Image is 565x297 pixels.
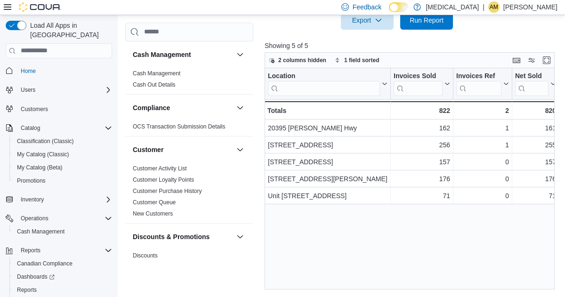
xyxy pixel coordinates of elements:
[265,41,557,50] p: Showing 5 of 5
[13,162,112,173] span: My Catalog (Beta)
[21,124,40,132] span: Catalog
[456,72,509,96] button: Invoices Ref
[133,103,233,112] button: Compliance
[13,175,112,186] span: Promotions
[268,72,380,96] div: Location
[17,151,69,158] span: My Catalog (Classic)
[17,245,44,256] button: Reports
[21,215,48,222] span: Operations
[456,190,509,201] div: 0
[234,102,246,113] button: Compliance
[2,244,116,257] button: Reports
[541,55,552,66] button: Enter fullscreen
[515,139,556,151] div: 255
[394,105,450,116] div: 822
[456,156,509,168] div: 0
[394,72,443,96] div: Invoices Sold
[9,174,116,187] button: Promotions
[13,226,112,237] span: Cash Management
[9,148,116,161] button: My Catalog (Classic)
[133,252,158,258] a: Discounts
[17,273,55,281] span: Dashboards
[394,190,450,201] div: 71
[13,258,76,269] a: Canadian Compliance
[490,1,498,13] span: AM
[17,164,63,171] span: My Catalog (Beta)
[13,258,112,269] span: Canadian Compliance
[17,260,73,267] span: Canadian Compliance
[2,121,116,135] button: Catalog
[13,136,112,147] span: Classification (Classic)
[456,72,501,80] div: Invoices Ref
[515,156,556,168] div: 157
[13,175,49,186] a: Promotions
[267,105,387,116] div: Totals
[347,11,388,30] span: Export
[456,122,509,134] div: 1
[13,226,68,237] a: Cash Management
[133,49,191,59] h3: Cash Management
[133,70,180,76] a: Cash Management
[125,67,253,94] div: Cash Management
[133,232,233,241] button: Discounts & Promotions
[17,84,112,96] span: Users
[133,187,202,194] a: Customer Purchase History
[389,12,389,13] span: Dark Mode
[133,176,194,183] a: Customer Loyalty Points
[13,149,112,160] span: My Catalog (Classic)
[13,136,78,147] a: Classification (Classic)
[503,1,557,13] p: [PERSON_NAME]
[133,209,173,217] span: New Customers
[17,194,112,205] span: Inventory
[125,249,253,287] div: Discounts & Promotions
[515,105,556,116] div: 820
[13,149,73,160] a: My Catalog (Classic)
[17,245,112,256] span: Reports
[133,144,163,154] h3: Customer
[26,21,112,40] span: Load All Apps in [GEOGRAPHIC_DATA]
[456,173,509,185] div: 0
[2,212,116,225] button: Operations
[353,2,381,12] span: Feedback
[17,137,74,145] span: Classification (Classic)
[133,263,178,270] span: Promotion Details
[17,122,44,134] button: Catalog
[17,122,112,134] span: Catalog
[268,122,387,134] div: 20395 [PERSON_NAME] Hwy
[13,162,66,173] a: My Catalog (Beta)
[17,65,112,77] span: Home
[268,72,387,96] button: Location
[456,72,501,96] div: Invoices Ref
[125,120,253,136] div: Compliance
[21,196,44,203] span: Inventory
[13,271,58,282] a: Dashboards
[133,69,180,77] span: Cash Management
[234,48,246,60] button: Cash Management
[17,104,52,115] a: Customers
[133,165,187,171] a: Customer Activity List
[133,198,176,206] span: Customer Queue
[9,283,116,297] button: Reports
[17,65,40,77] a: Home
[133,123,226,129] a: OCS Transaction Submission Details
[515,190,556,201] div: 71
[278,56,326,64] span: 2 columns hidden
[511,55,522,66] button: Keyboard shortcuts
[17,103,112,115] span: Customers
[2,83,116,96] button: Users
[17,213,52,224] button: Operations
[515,122,556,134] div: 161
[394,156,450,168] div: 157
[133,81,176,88] a: Cash Out Details
[394,72,443,80] div: Invoices Sold
[268,72,380,80] div: Location
[133,103,170,112] h3: Compliance
[394,122,450,134] div: 162
[394,72,450,96] button: Invoices Sold
[21,247,40,254] span: Reports
[21,105,48,113] span: Customers
[488,1,500,13] div: Angus MacDonald
[9,161,116,174] button: My Catalog (Beta)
